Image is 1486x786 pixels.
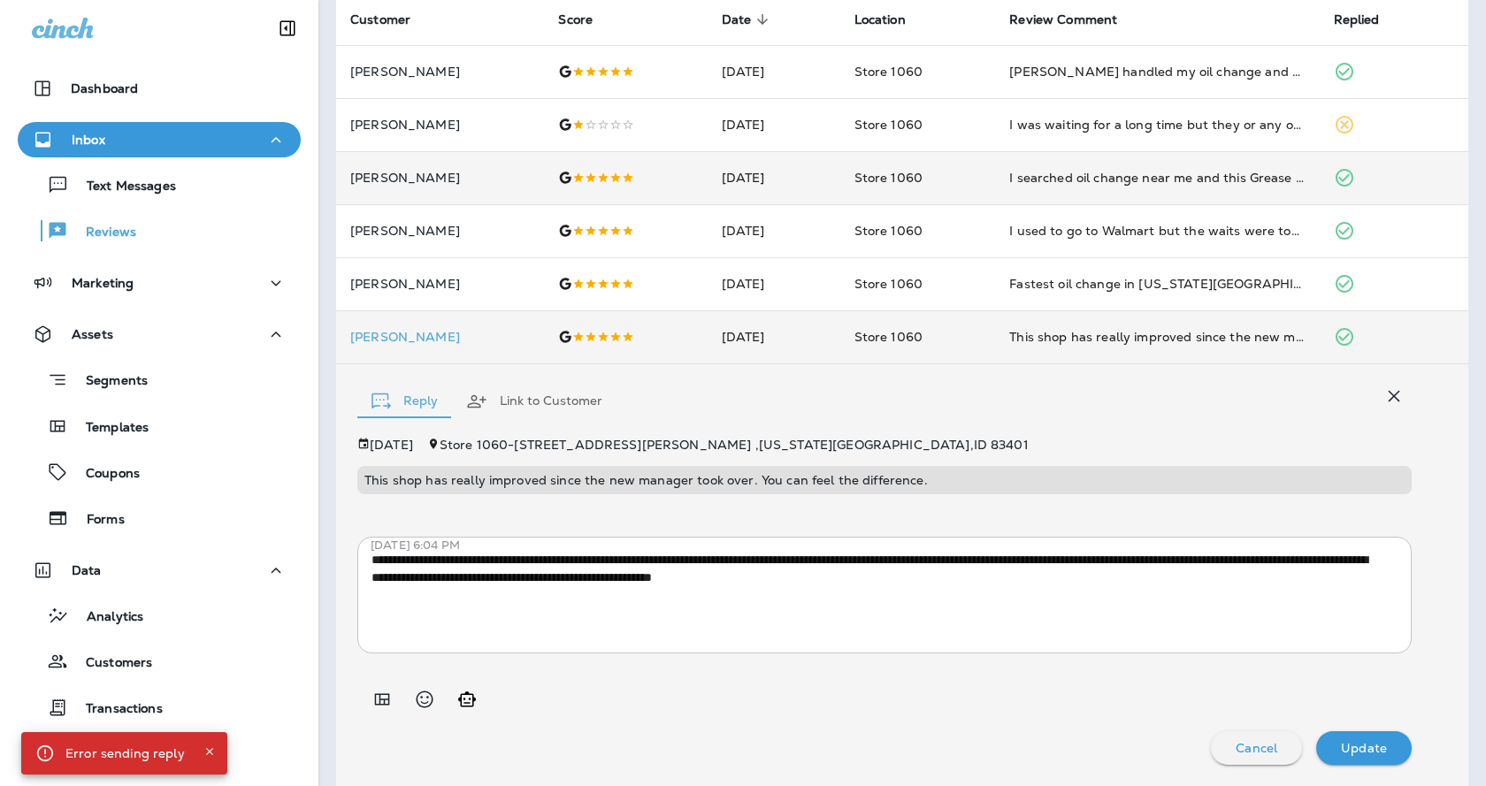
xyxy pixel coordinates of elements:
span: Store 1060 [854,329,923,345]
p: Cancel [1236,741,1277,755]
button: Marketing [18,265,301,301]
span: Store 1060 [854,117,923,133]
div: Fastest oil change in Idaho Falls. I was back on the road in 12 minutes. [1009,275,1305,293]
p: Marketing [72,276,134,290]
button: Add in a premade template [364,682,400,717]
p: Coupons [68,466,140,483]
button: Cancel [1211,731,1302,765]
p: Text Messages [69,179,176,195]
button: Link to Customer [452,370,617,433]
span: Customer [350,11,433,27]
button: Assets [18,317,301,352]
div: Nate handled my oil change and walked me through the checklist. Friendly and professional. [1009,63,1305,80]
span: Score [558,11,616,27]
button: Reply [357,370,452,433]
button: Transactions [18,689,301,726]
button: Close [199,741,220,762]
button: Inbox [18,122,301,157]
span: Date [722,12,752,27]
span: Store 1060 [854,170,923,186]
p: Transactions [68,701,163,718]
span: Replied [1334,11,1403,27]
p: [PERSON_NAME] [350,118,530,132]
p: Forms [69,512,125,529]
p: Update [1341,741,1387,755]
td: [DATE] [708,257,840,310]
p: [PERSON_NAME] [350,277,530,291]
span: Store 1060 [854,223,923,239]
button: Templates [18,408,301,445]
p: [PERSON_NAME] [350,65,530,79]
p: Reviews [68,225,136,241]
span: Date [722,11,775,27]
button: Update [1316,731,1412,765]
td: [DATE] [708,98,840,151]
td: [DATE] [708,45,840,98]
p: Customers [68,655,152,672]
p: Dashboard [71,81,138,95]
span: Location [854,12,906,27]
div: I searched oil change near me and this Grease Monkey was first. They lived up to the good reviews. [1009,169,1305,187]
button: Dashboard [18,71,301,106]
p: [PERSON_NAME] [350,224,530,238]
div: Click to view Customer Drawer [350,330,530,344]
button: Forms [18,500,301,537]
div: Error sending reply [65,737,185,769]
td: [DATE] [708,204,840,257]
span: Location [854,11,929,27]
div: This shop has really improved since the new manager took over. You can feel the difference. [1009,328,1305,346]
button: Reviews [18,212,301,249]
p: Segments [68,373,148,391]
button: Select an emoji [407,682,442,717]
span: Score [558,12,593,27]
div: I was waiting for a long time but they or any of their staff did not respond. They wasted a lot o... [1009,116,1305,134]
p: [PERSON_NAME] [350,330,530,344]
span: Store 1060 - [STREET_ADDRESS][PERSON_NAME] , [US_STATE][GEOGRAPHIC_DATA] , ID 83401 [440,437,1029,453]
button: Coupons [18,454,301,491]
p: Assets [72,327,113,341]
button: Collapse Sidebar [263,11,312,46]
p: Inbox [72,133,105,147]
button: Customers [18,643,301,680]
span: Store 1060 [854,64,923,80]
button: Text Messages [18,166,301,203]
td: [DATE] [708,151,840,204]
button: Customer Groups [18,735,301,772]
span: Customer [350,12,410,27]
p: This shop has really improved since the new manager took over. You can feel the difference. [364,473,1405,487]
p: [DATE] 6:04 PM [371,538,1425,553]
p: Templates [68,420,149,437]
span: Replied [1334,12,1380,27]
span: Review Comment [1009,11,1140,27]
div: I used to go to Walmart but the waits were too long. Grease Monkey had me finished in 10 minutes. [1009,222,1305,240]
p: [PERSON_NAME] [350,171,530,185]
button: Data [18,553,301,588]
span: Review Comment [1009,12,1117,27]
p: Analytics [69,609,143,626]
button: Analytics [18,597,301,634]
span: Store 1060 [854,276,923,292]
button: Generate AI response [449,682,485,717]
p: Data [72,563,102,577]
button: Segments [18,361,301,399]
td: [DATE] [708,310,840,363]
p: [DATE] [370,438,413,452]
